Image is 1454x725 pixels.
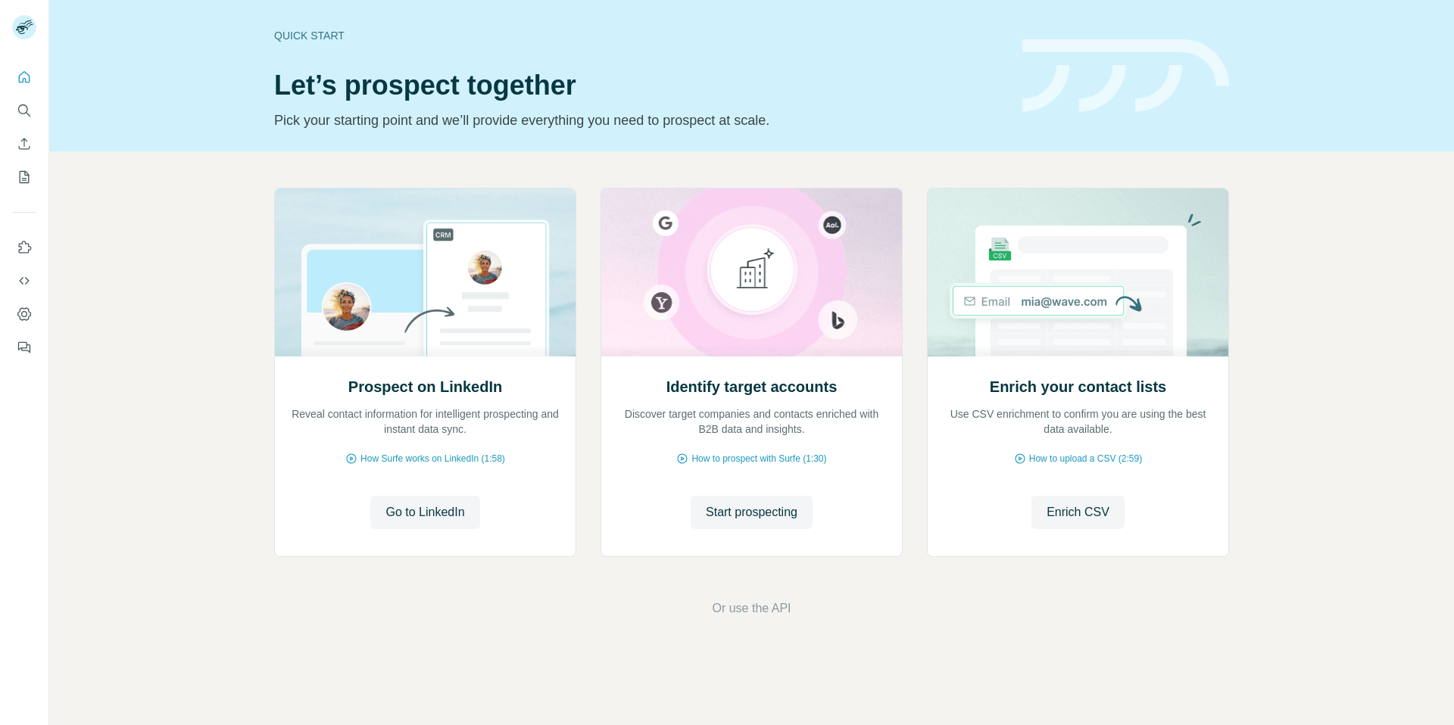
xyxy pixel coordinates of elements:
h2: Enrich your contact lists [990,376,1166,397]
h2: Identify target accounts [666,376,838,397]
div: Quick start [274,28,1004,43]
h1: Let’s prospect together [274,70,1004,101]
button: Use Surfe on LinkedIn [12,234,36,261]
button: Enrich CSV [1031,496,1125,529]
button: Go to LinkedIn [370,496,479,529]
span: Start prospecting [706,503,797,521]
button: Quick start [12,64,36,91]
img: banner [1022,39,1229,113]
img: Prospect on LinkedIn [274,188,576,356]
button: Use Surfe API [12,267,36,294]
span: Enrich CSV [1047,503,1109,521]
button: Feedback [12,334,36,361]
img: Identify target accounts [601,188,903,356]
span: How Surfe works on LinkedIn (1:58) [360,452,505,465]
button: Start prospecting [691,496,813,529]
button: Search [12,97,36,124]
h2: Prospect on LinkedIn [348,376,502,397]
p: Pick your starting point and we’ll provide everything you need to prospect at scale. [274,110,1004,131]
button: Enrich CSV [12,130,36,157]
p: Reveal contact information for intelligent prospecting and instant data sync. [290,406,560,437]
button: Or use the API [712,599,791,618]
span: How to prospect with Surfe (1:30) [691,452,826,465]
img: Enrich your contact lists [927,188,1229,356]
p: Use CSV enrichment to confirm you are using the best data available. [943,406,1213,437]
p: Discover target companies and contacts enriched with B2B data and insights. [616,406,887,437]
button: My lists [12,163,36,191]
button: Dashboard [12,300,36,328]
span: Go to LinkedIn [385,503,464,521]
span: How to upload a CSV (2:59) [1029,452,1142,465]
